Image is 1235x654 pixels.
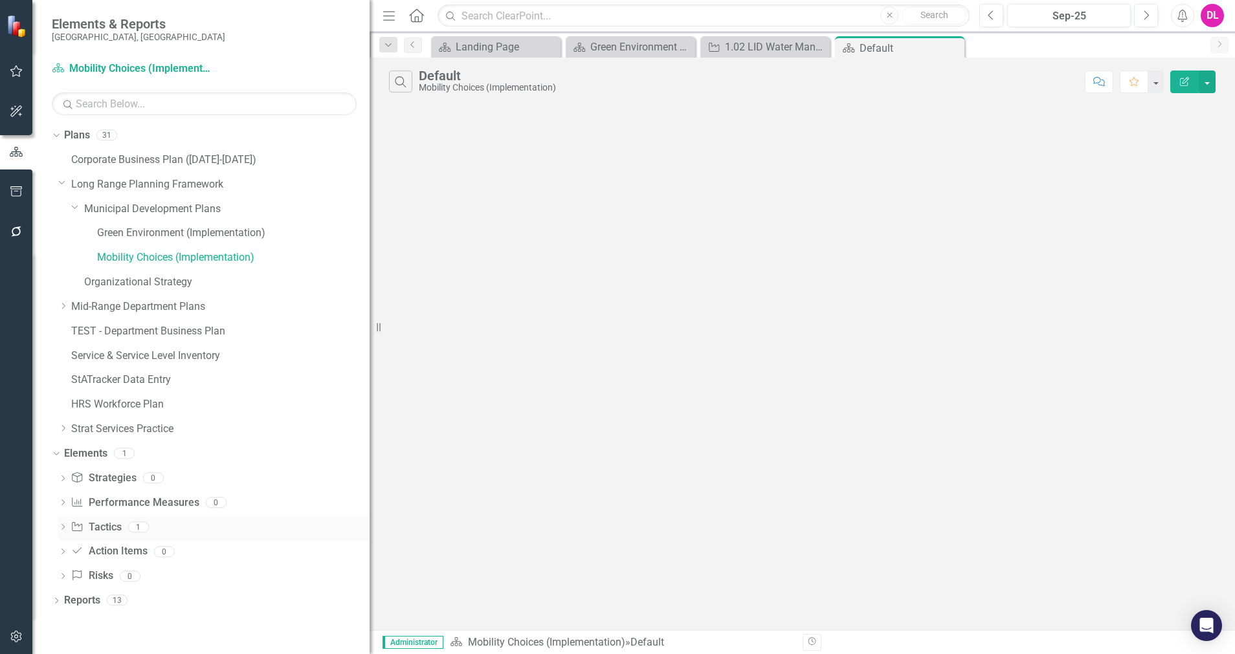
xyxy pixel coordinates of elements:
a: Reports [64,593,100,608]
a: Mobility Choices (Implementation) [468,636,625,648]
a: Strat Services Practice [71,422,370,437]
a: Mid-Range Department Plans [71,300,370,314]
a: Mobility Choices (Implementation) [97,250,370,265]
div: 1 [128,521,149,532]
a: Strategies [71,471,136,486]
div: Open Intercom Messenger [1191,610,1222,641]
span: Search [920,10,948,20]
div: 1 [114,448,135,459]
a: Organizational Strategy [84,275,370,290]
span: Elements & Reports [52,16,225,32]
a: HRS Workforce Plan [71,397,370,412]
button: Sep-25 [1007,4,1131,27]
a: StATracker Data Entry [71,373,370,387]
span: Administrator [383,636,443,649]
a: Green Environment (Implementation) [97,226,370,241]
input: Search Below... [52,93,357,115]
small: [GEOGRAPHIC_DATA], [GEOGRAPHIC_DATA] [52,32,225,42]
div: Green Environment Landing Page [590,39,692,55]
a: Mobility Choices (Implementation) [52,61,214,76]
div: Sep-25 [1012,8,1126,24]
a: Performance Measures [71,496,199,510]
div: Default [630,636,664,648]
a: Corporate Business Plan ([DATE]-[DATE]) [71,153,370,168]
a: Risks [71,569,113,583]
input: Search ClearPoint... [438,5,970,27]
a: Elements [64,446,107,461]
div: Landing Page [456,39,557,55]
div: 13 [107,595,128,606]
img: ClearPoint Strategy [6,14,29,37]
button: Search [902,6,966,25]
a: 1.02 LID Water Management Improvement [704,39,827,55]
div: 0 [154,546,175,557]
a: Tactics [71,520,121,535]
div: 1.02 LID Water Management Improvement [725,39,827,55]
div: Mobility Choices (Implementation) [419,83,556,93]
a: Municipal Development Plans [84,202,370,217]
div: 0 [206,497,227,508]
a: Service & Service Level Inventory [71,349,370,364]
a: TEST - Department Business Plan [71,324,370,339]
a: Plans [64,128,90,143]
a: Green Environment Landing Page [569,39,692,55]
div: » [450,635,793,650]
a: Long Range Planning Framework [71,177,370,192]
div: Default [860,40,961,56]
div: Default [419,69,556,83]
button: DL [1201,4,1224,27]
a: Action Items [71,544,147,559]
div: 0 [120,571,140,582]
div: 0 [143,473,164,484]
div: 31 [96,130,117,141]
a: Landing Page [434,39,557,55]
